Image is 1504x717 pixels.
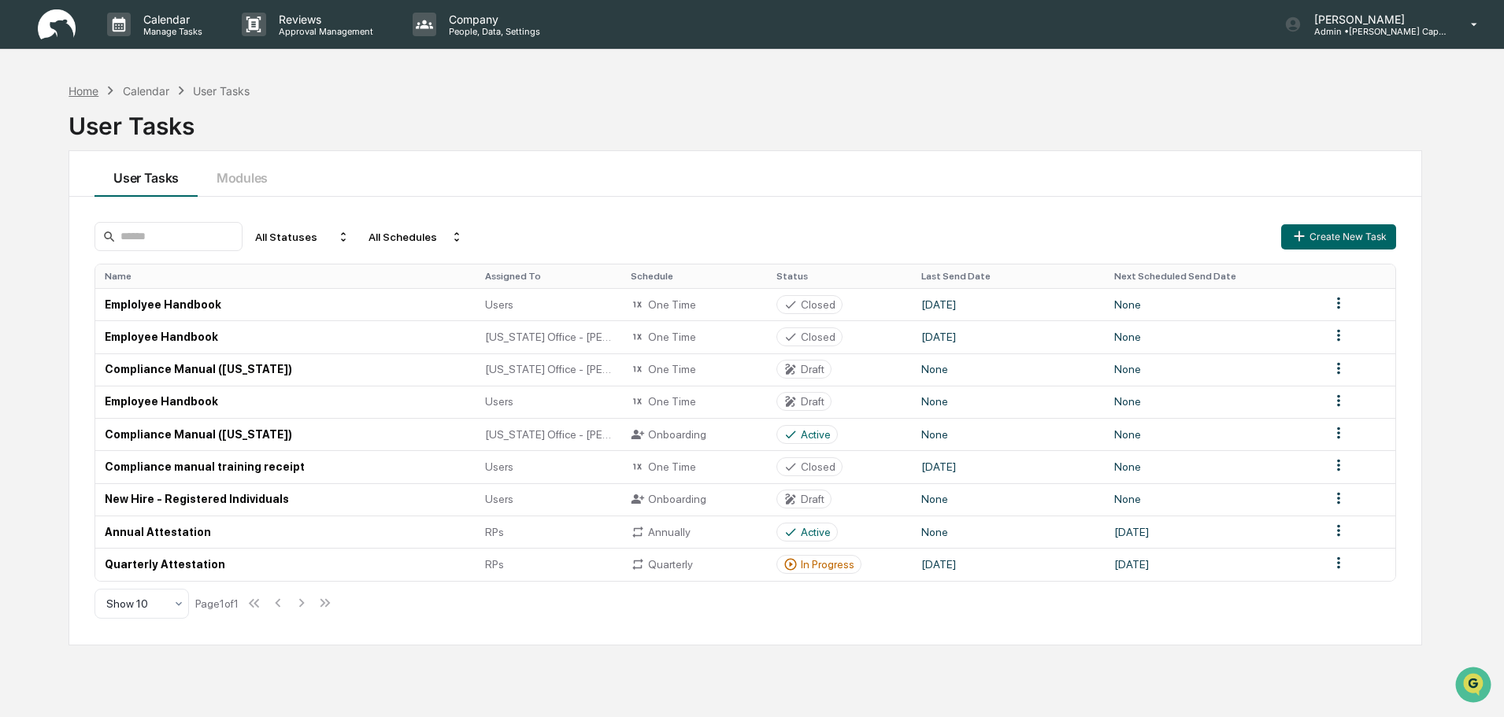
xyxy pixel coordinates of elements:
[114,200,127,213] div: 🗄️
[9,192,108,220] a: 🖐️Preclearance
[801,460,835,473] div: Closed
[9,222,106,250] a: 🔎Data Lookup
[16,200,28,213] div: 🖐️
[94,151,198,197] button: User Tasks
[268,125,287,144] button: Start new chat
[95,386,476,418] td: Employee Handbook
[130,198,195,214] span: Attestations
[485,331,612,343] span: [US_STATE] Office - [PERSON_NAME]
[621,264,767,288] th: Schedule
[485,298,513,311] span: Users
[1105,320,1321,353] td: None
[912,353,1104,386] td: None
[16,230,28,242] div: 🔎
[249,224,356,249] div: All Statuses
[801,395,824,408] div: Draft
[31,198,102,214] span: Preclearance
[485,558,504,571] span: RPs
[69,99,1422,140] div: User Tasks
[95,320,476,353] td: Employee Handbook
[912,386,1104,418] td: None
[1302,26,1448,37] p: Admin • [PERSON_NAME] Capital
[193,84,250,98] div: User Tasks
[95,418,476,450] td: Compliance Manual ([US_STATE])
[631,557,758,571] div: Quarterly
[485,428,612,441] span: [US_STATE] Office - [PERSON_NAME]
[1105,353,1321,386] td: None
[912,516,1104,548] td: None
[912,483,1104,516] td: None
[131,26,210,37] p: Manage Tasks
[198,151,287,197] button: Modules
[131,13,210,26] p: Calendar
[801,493,824,505] div: Draft
[95,483,476,516] td: New Hire - Registered Individuals
[801,558,854,571] div: In Progress
[912,320,1104,353] td: [DATE]
[436,26,548,37] p: People, Data, Settings
[801,526,831,538] div: Active
[631,298,758,312] div: One Time
[123,84,169,98] div: Calendar
[801,363,824,375] div: Draft
[16,120,44,149] img: 1746055101610-c473b297-6a78-478c-a979-82029cc54cd1
[1105,483,1321,516] td: None
[95,264,476,288] th: Name
[95,288,476,320] td: Emplolyee Handbook
[95,450,476,482] td: Compliance manual training receipt
[631,394,758,408] div: One Time
[157,267,191,279] span: Pylon
[912,264,1104,288] th: Last Send Date
[95,353,476,386] td: Compliance Manual ([US_STATE])
[1105,516,1321,548] td: [DATE]
[1105,264,1321,288] th: Next Scheduled Send Date
[1302,13,1448,26] p: [PERSON_NAME]
[1454,665,1496,708] iframe: Open customer support
[16,33,287,58] p: How can we help?
[1105,418,1321,450] td: None
[631,362,758,376] div: One Time
[436,13,548,26] p: Company
[111,266,191,279] a: Powered byPylon
[631,525,758,539] div: Annually
[485,460,513,473] span: Users
[912,288,1104,320] td: [DATE]
[485,395,513,408] span: Users
[38,9,76,40] img: logo
[54,136,199,149] div: We're available if you need us!
[912,450,1104,482] td: [DATE]
[801,331,835,343] div: Closed
[631,460,758,474] div: One Time
[767,264,913,288] th: Status
[476,264,621,288] th: Assigned To
[1105,386,1321,418] td: None
[1281,224,1396,249] button: Create New Task
[485,493,513,505] span: Users
[485,526,504,538] span: RPs
[69,84,98,98] div: Home
[631,427,758,442] div: Onboarding
[801,298,835,311] div: Closed
[801,428,831,441] div: Active
[912,418,1104,450] td: None
[485,363,612,375] span: [US_STATE] Office - [PERSON_NAME]
[95,548,476,580] td: Quarterly Attestation
[31,228,99,244] span: Data Lookup
[362,224,469,249] div: All Schedules
[108,192,202,220] a: 🗄️Attestations
[95,516,476,548] td: Annual Attestation
[631,330,758,344] div: One Time
[195,597,239,610] div: Page 1 of 1
[1105,548,1321,580] td: [DATE]
[912,548,1104,580] td: [DATE]
[266,26,381,37] p: Approval Management
[1105,450,1321,482] td: None
[266,13,381,26] p: Reviews
[54,120,258,136] div: Start new chat
[1105,288,1321,320] td: None
[631,492,758,506] div: Onboarding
